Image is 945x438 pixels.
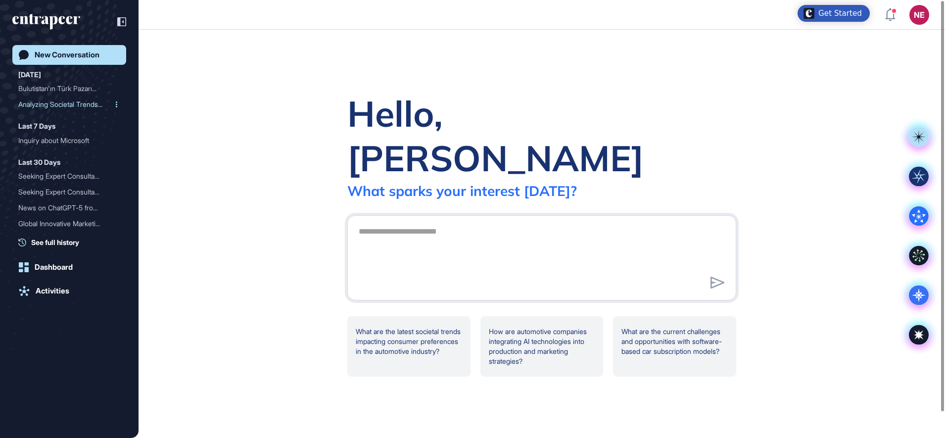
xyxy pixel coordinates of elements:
div: How are automotive companies integrating AI technologies into production and marketing strategies? [480,316,604,377]
div: Activities [36,287,69,295]
div: Global Innovative Marketing Activities in Corporate Companies with a Focus on AI and Insurance [18,216,120,232]
div: Dashboard [35,263,73,272]
a: New Conversation [12,45,126,65]
div: Seeking Expert Consultancy for Azure Cloud Cost Optimization Focused on Network and Bandwidth Usage [18,184,120,200]
div: What are the latest societal trends impacting consumer preferences in the automotive industry? [347,316,471,377]
div: Seeking Expert Consultancy for Azure Cloud Cost Optimization and Network Usage Analysis [18,168,120,184]
div: Inquiry about Microsoft [18,133,120,148]
a: Activities [12,281,126,301]
div: entrapeer-logo [12,14,80,30]
div: News on ChatGPT-5 from the Last Two Weeks [18,200,120,216]
div: Inquiry about Microsoft [18,133,112,148]
div: [DATE] [18,69,41,81]
a: Dashboard [12,257,126,277]
div: Seeking Expert Consultanc... [18,184,112,200]
div: Global Innovative Marketi... [18,216,112,232]
div: News on ChatGPT-5 from th... [18,200,112,216]
div: Get Started [818,8,862,18]
div: Last 7 Days [18,120,55,132]
span: See full history [31,237,79,247]
div: New Conversation [35,50,99,59]
div: Seeking Expert Consultanc... [18,168,112,184]
div: Bulutistan'ın Türk Pazarında Bulut Gelirlerini Artırma Stratejisi: Rekabet, Strateji ve Müşteri K... [18,81,120,97]
div: What sparks your interest [DATE]? [347,182,577,199]
div: Open Get Started checklist [798,5,870,22]
img: launcher-image-alternative-text [803,8,814,19]
div: What are the current challenges and opportunities with software-based car subscription models? [613,316,736,377]
a: See full history [18,237,126,247]
button: NE [909,5,929,25]
div: Analyzing Societal Trends Shaping the Automotive Industry in 2025: Insights for Volkswagen on Sof... [18,97,120,112]
div: Last 30 Days [18,156,60,168]
div: Bulutistan'ın Türk Pazarı... [18,81,112,97]
div: Hello, [PERSON_NAME] [347,91,736,180]
div: Analyzing Societal Trends... [18,97,112,112]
